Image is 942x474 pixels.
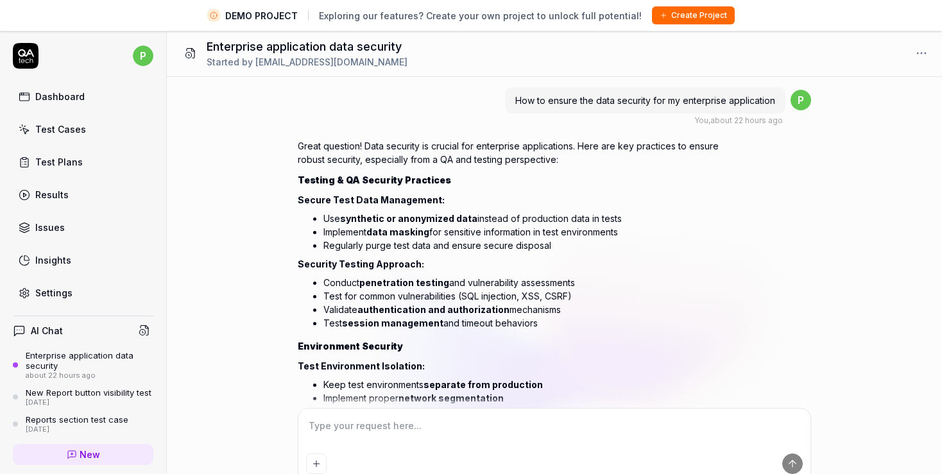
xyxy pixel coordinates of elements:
[298,139,747,166] p: Great question! Data security is crucial for enterprise applications. Here are key practices to e...
[323,276,747,289] li: Conduct and vulnerability assessments
[342,317,443,328] strong: session management
[255,56,407,67] span: [EMAIL_ADDRESS][DOMAIN_NAME]
[359,277,449,288] strong: penetration testing
[298,360,425,371] strong: Test Environment Isolation:
[35,286,73,300] div: Settings
[694,115,708,125] span: You
[35,221,65,234] div: Issues
[424,379,543,390] strong: separate from production
[791,90,811,110] span: p
[298,174,451,185] strong: Testing & QA Security Practices
[13,84,153,109] a: Dashboard
[35,123,86,136] div: Test Cases
[357,304,510,315] strong: authentication and authorization
[13,280,153,305] a: Settings
[207,38,407,55] h1: Enterprise application data security
[13,414,153,434] a: Reports section test case[DATE]
[323,405,747,418] li: Use with encrypted secrets management
[26,398,151,407] div: [DATE]
[26,387,151,398] div: New Report button visibility test
[80,448,100,461] span: New
[26,350,153,371] div: Enterprise application data security
[13,350,153,380] a: Enterprise application data securityabout 22 hours ago
[26,371,153,380] div: about 22 hours ago
[298,194,445,205] strong: Secure Test Data Management:
[31,324,63,337] h4: AI Chat
[323,212,747,225] li: Use instead of production data in tests
[35,253,71,267] div: Insights
[35,155,83,169] div: Test Plans
[13,387,153,407] a: New Report button visibility test[DATE]
[515,95,775,106] span: How to ensure the data security for my enterprise application
[323,316,747,330] li: Test and timeout behaviors
[35,90,85,103] div: Dashboard
[13,149,153,174] a: Test Plans
[13,182,153,207] a: Results
[207,55,407,69] div: Started by
[323,378,747,391] li: Keep test environments
[13,117,153,142] a: Test Cases
[323,303,747,316] li: Validate mechanisms
[323,239,747,252] li: Regularly purge test data and ensure secure disposal
[319,9,642,22] span: Exploring our features? Create your own project to unlock full potential!
[306,453,327,474] button: Add attachment
[323,225,747,239] li: Implement for sensitive information in test environments
[694,115,783,126] div: , about 22 hours ago
[133,46,153,66] span: p
[340,213,477,224] strong: synthetic or anonymized data
[323,391,747,405] li: Implement proper
[133,43,153,69] button: p
[298,258,424,269] strong: Security Testing Approach:
[366,226,429,237] strong: data masking
[298,341,403,351] strong: Environment Security
[35,188,69,201] div: Results
[398,393,504,403] strong: network segmentation
[13,444,153,465] a: New
[340,406,446,417] strong: secure CI/CD pipelines
[26,414,128,425] div: Reports section test case
[225,9,298,22] span: DEMO PROJECT
[13,215,153,240] a: Issues
[13,248,153,273] a: Insights
[323,289,747,303] li: Test for common vulnerabilities (SQL injection, XSS, CSRF)
[652,6,735,24] button: Create Project
[26,425,128,434] div: [DATE]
